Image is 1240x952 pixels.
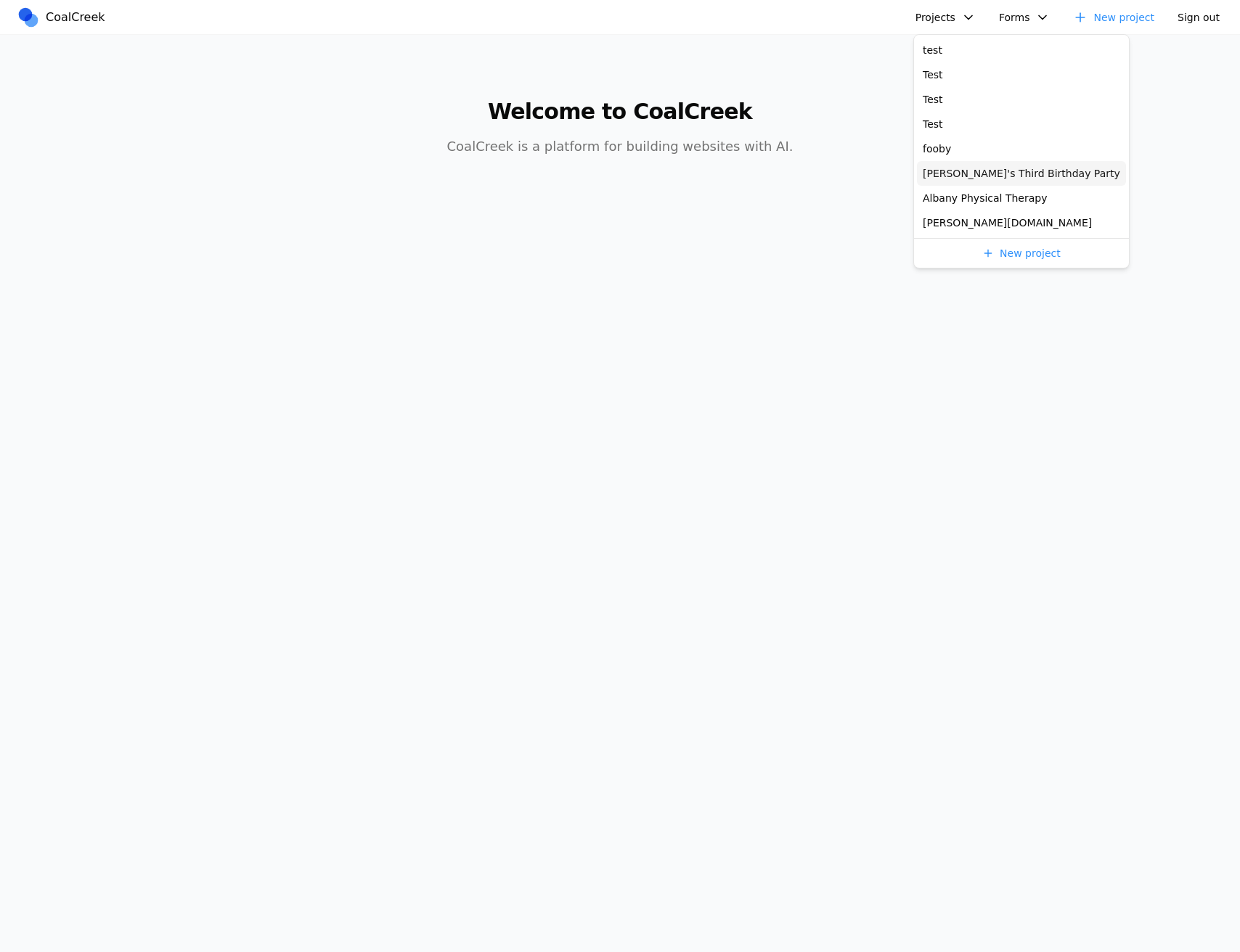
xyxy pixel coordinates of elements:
button: Forms [990,7,1059,28]
a: Albany Physical Therapy [917,186,1126,210]
a: New project [1064,7,1163,28]
p: CoalCreek is a platform for building websites with AI. [341,136,899,157]
a: CoalCreek [17,7,111,28]
a: test [917,38,1126,62]
a: fooby [917,136,1126,161]
div: Projects [913,34,1130,268]
span: CoalCreek [46,9,105,26]
a: [PERSON_NAME]'s Third Birthday Party [917,161,1126,186]
a: Test [917,87,1126,112]
button: Projects [907,7,984,28]
a: Test [917,112,1126,136]
button: Sign out [1169,7,1228,28]
a: Test [917,62,1126,87]
a: New project [917,242,1126,265]
h1: Welcome to CoalCreek [341,99,899,125]
a: [PERSON_NAME][DOMAIN_NAME] [917,210,1126,235]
